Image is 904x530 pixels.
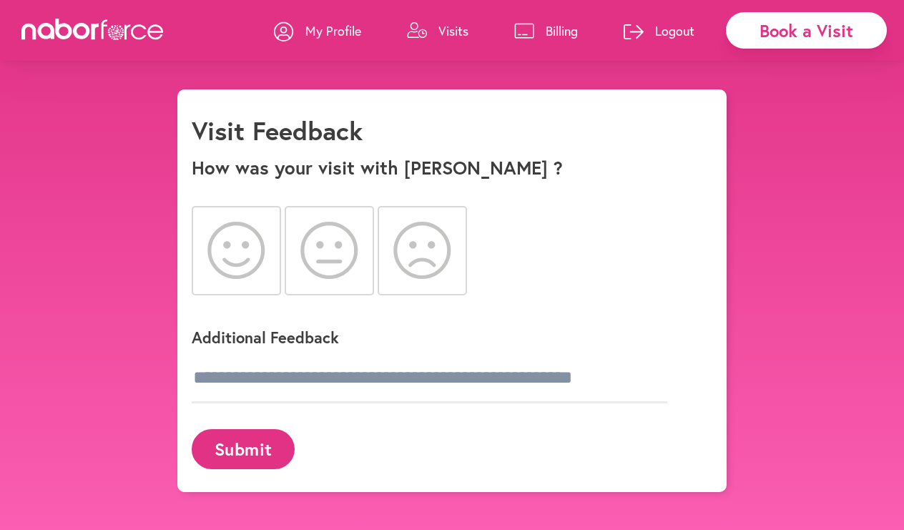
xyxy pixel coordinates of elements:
[192,157,712,179] p: How was your visit with [PERSON_NAME] ?
[514,9,578,52] a: Billing
[546,22,578,39] p: Billing
[274,9,361,52] a: My Profile
[407,9,468,52] a: Visits
[726,12,887,49] div: Book a Visit
[192,327,692,348] p: Additional Feedback
[192,429,295,468] button: Submit
[305,22,361,39] p: My Profile
[655,22,694,39] p: Logout
[192,115,363,146] h1: Visit Feedback
[624,9,694,52] a: Logout
[438,22,468,39] p: Visits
